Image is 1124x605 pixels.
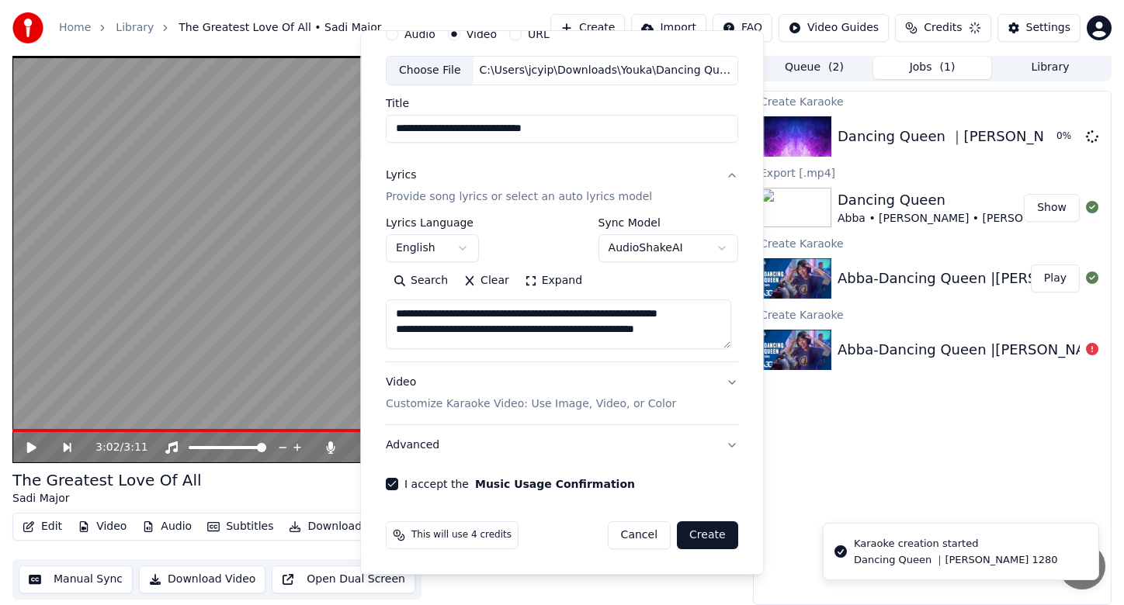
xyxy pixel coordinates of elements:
[467,29,497,40] label: Video
[386,217,738,361] div: LyricsProvide song lyrics or select an auto lyrics model
[387,57,474,85] div: Choose File
[677,521,738,549] button: Create
[404,479,635,489] label: I accept the
[608,521,671,549] button: Cancel
[386,396,676,412] p: Customize Karaoke Video: Use Image, Video, or Color
[528,29,550,40] label: URL
[517,268,590,293] button: Expand
[386,375,676,412] div: Video
[386,98,738,109] label: Title
[474,63,737,78] div: C:\Users\jcyip\Downloads\Youka\Dancing Queen ｜[PERSON_NAME] 1280.mp4
[404,29,435,40] label: Audio
[386,155,738,217] button: LyricsProvide song lyrics or select an auto lyrics model
[386,425,738,465] button: Advanced
[386,189,652,205] p: Provide song lyrics or select an auto lyrics model
[386,217,479,228] label: Lyrics Language
[386,168,416,183] div: Lyrics
[411,529,512,541] span: This will use 4 credits
[386,268,456,293] button: Search
[456,268,517,293] button: Clear
[386,362,738,424] button: VideoCustomize Karaoke Video: Use Image, Video, or Color
[598,217,738,228] label: Sync Model
[475,479,635,489] button: I accept the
